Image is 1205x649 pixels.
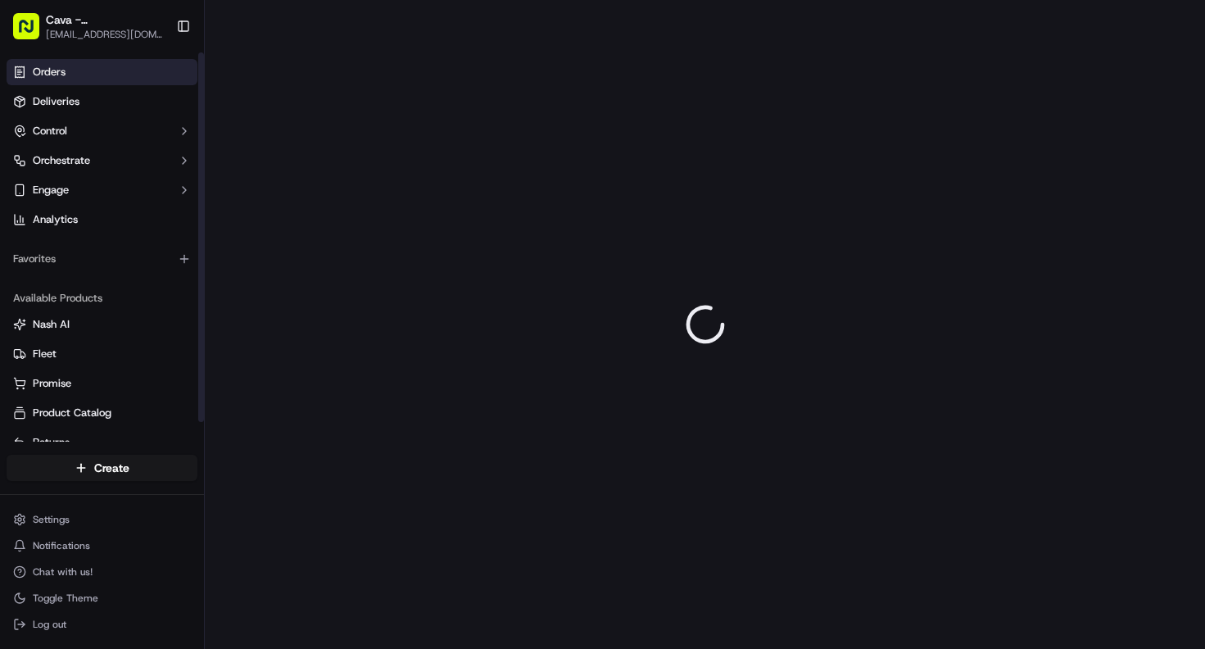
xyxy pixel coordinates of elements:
[7,311,197,338] button: Nash AI
[33,212,78,227] span: Analytics
[33,618,66,631] span: Log out
[33,124,67,138] span: Control
[13,435,191,450] a: Returns
[254,204,298,224] button: See all
[7,118,197,144] button: Control
[7,246,197,272] div: Favorites
[16,152,46,181] img: 1736555255976-a54dd68f-1ca7-489b-9aae-adbdc363a1c4
[132,360,270,389] a: 💻API Documentation
[33,347,57,361] span: Fleet
[33,366,125,383] span: Knowledge Base
[16,207,110,220] div: Past conversations
[7,285,197,311] div: Available Products
[16,61,298,88] p: Welcome 👋
[7,147,197,174] button: Orchestrate
[74,152,269,168] div: Start new chat
[7,59,197,85] a: Orders
[33,376,71,391] span: Promise
[33,539,90,552] span: Notifications
[33,65,66,79] span: Orders
[33,251,46,264] img: 1736555255976-a54dd68f-1ca7-489b-9aae-adbdc363a1c4
[7,613,197,636] button: Log out
[136,299,142,312] span: •
[7,177,197,203] button: Engage
[33,94,79,109] span: Deliveries
[279,157,298,176] button: Start new chat
[51,252,174,265] span: Wisdom [PERSON_NAME]
[16,368,29,381] div: 📗
[7,508,197,531] button: Settings
[116,406,198,419] a: Powered byPylon
[7,560,197,583] button: Chat with us!
[33,406,111,420] span: Product Catalog
[7,429,197,456] button: Returns
[51,299,133,312] span: [PERSON_NAME]
[7,370,197,397] button: Promise
[7,455,197,481] button: Create
[46,11,163,28] button: Cava - [GEOGRAPHIC_DATA]
[7,400,197,426] button: Product Catalog
[33,592,98,605] span: Toggle Theme
[33,183,69,197] span: Engage
[13,347,191,361] a: Fleet
[163,406,198,419] span: Pylon
[13,376,191,391] a: Promise
[33,317,70,332] span: Nash AI
[7,206,197,233] a: Analytics
[46,152,75,181] img: 8571987876998_91fb9ceb93ad5c398215_72.jpg
[13,406,191,420] a: Product Catalog
[7,341,197,367] button: Fleet
[33,153,90,168] span: Orchestrate
[145,299,179,312] span: [DATE]
[16,12,49,45] img: Nash
[138,368,152,381] div: 💻
[7,587,197,610] button: Toggle Theme
[7,534,197,557] button: Notifications
[74,168,225,181] div: We're available if you need us!
[33,298,46,311] img: 1736555255976-a54dd68f-1ca7-489b-9aae-adbdc363a1c4
[33,435,70,450] span: Returns
[33,565,93,579] span: Chat with us!
[13,317,191,332] a: Nash AI
[7,88,197,115] a: Deliveries
[10,360,132,389] a: 📗Knowledge Base
[178,252,183,265] span: •
[155,366,263,383] span: API Documentation
[16,282,43,308] img: Grace Nketiah
[187,252,220,265] span: [DATE]
[16,234,43,266] img: Wisdom Oko
[94,460,129,476] span: Create
[46,28,163,41] button: [EMAIL_ADDRESS][DOMAIN_NAME]
[33,513,70,526] span: Settings
[43,102,295,119] input: Got a question? Start typing here...
[7,7,170,46] button: Cava - [GEOGRAPHIC_DATA][EMAIL_ADDRESS][DOMAIN_NAME]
